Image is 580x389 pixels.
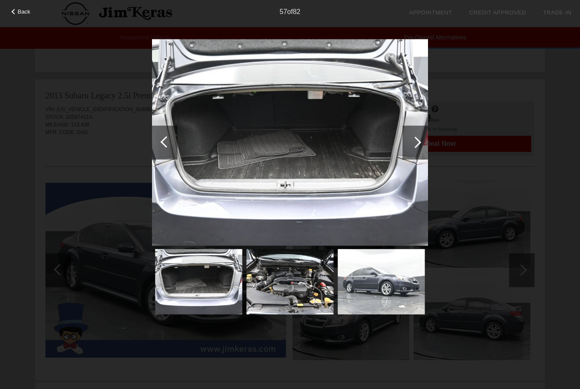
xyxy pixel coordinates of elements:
a: Appointment [409,9,452,16]
img: 17.jpg [247,249,334,314]
a: Trade-In [543,9,572,16]
span: 57 [280,8,287,15]
span: 82 [293,8,301,15]
img: 16.jpg [152,39,428,246]
a: Credit Approved [469,9,526,16]
span: Back [18,8,31,15]
img: 16.jpg [155,249,242,314]
img: 18.jpg [338,249,425,314]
